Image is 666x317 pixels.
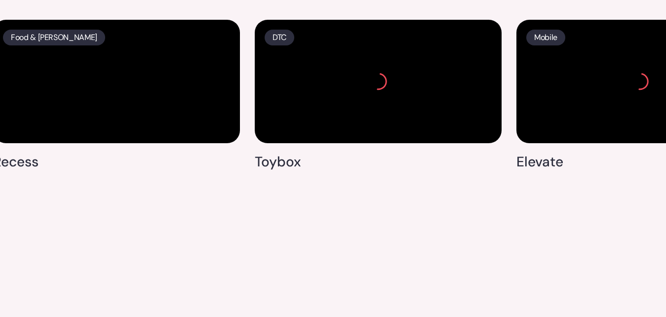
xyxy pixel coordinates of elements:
[11,31,97,44] p: Food & [PERSON_NAME]
[516,153,563,171] h4: Elevate
[273,31,286,44] p: DTC
[534,31,557,44] p: Mobile
[255,153,301,171] h4: Toybox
